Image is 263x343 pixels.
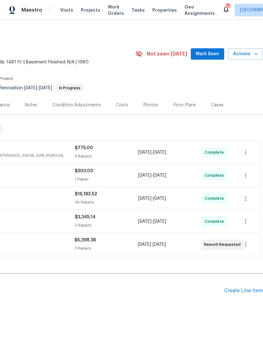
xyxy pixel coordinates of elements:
[74,238,96,242] span: $5,398.38
[173,102,196,108] div: Floor Plans
[153,219,166,224] span: [DATE]
[75,176,138,182] div: 1 Repair
[143,102,158,108] div: Photos
[24,86,52,90] span: -
[153,173,166,178] span: [DATE]
[191,48,224,60] button: Mark Seen
[204,241,243,248] span: Rework Requested
[224,288,263,294] div: Create Line Item
[205,149,226,156] span: Complete
[75,192,97,196] span: $16,183.52
[52,102,101,108] div: Condition Adjustments
[153,242,166,247] span: [DATE]
[75,222,138,228] div: 3 Repairs
[138,241,166,248] span: -
[205,195,226,202] span: Complete
[75,199,138,205] div: 46 Repairs
[39,86,52,90] span: [DATE]
[25,102,37,108] div: Notes
[138,149,166,156] span: -
[138,173,151,178] span: [DATE]
[153,196,166,201] span: [DATE]
[60,7,73,13] span: Visits
[81,7,100,13] span: Projects
[131,8,145,12] span: Tasks
[205,172,226,179] span: Complete
[75,153,138,159] div: 4 Repairs
[205,218,226,225] span: Complete
[116,102,128,108] div: Costs
[152,7,177,13] span: Properties
[233,50,258,58] span: Actions
[153,150,166,155] span: [DATE]
[75,215,96,219] span: $3,345.14
[24,86,37,90] span: [DATE]
[138,219,151,224] span: [DATE]
[138,218,166,225] span: -
[184,4,215,16] span: Geo Assignments
[225,4,230,10] div: 52
[138,195,166,202] span: -
[21,7,42,13] span: Maestro
[75,169,93,173] span: $300.00
[56,86,83,90] span: In Progress
[228,48,263,60] button: Actions
[138,150,151,155] span: [DATE]
[138,242,151,247] span: [DATE]
[75,146,93,150] span: $775.00
[138,172,166,179] span: -
[74,245,137,251] div: 3 Repairs
[147,51,187,57] span: Not seen [DATE]
[196,50,219,58] span: Mark Seen
[108,4,124,16] span: Work Orders
[211,102,224,108] div: Cases
[138,196,151,201] span: [DATE]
